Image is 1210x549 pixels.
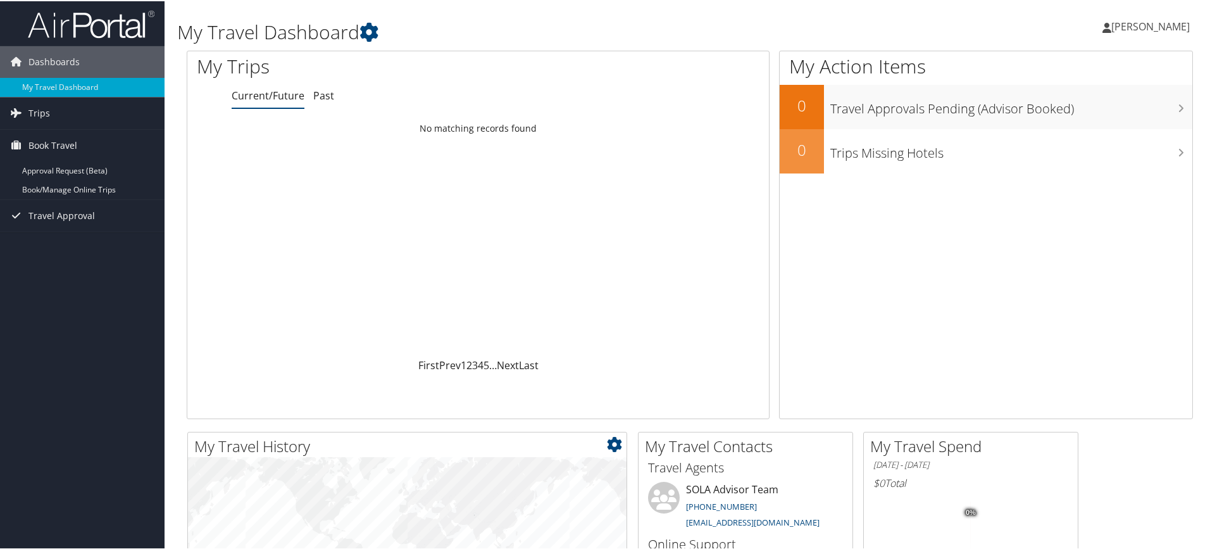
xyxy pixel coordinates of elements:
[642,481,849,533] li: SOLA Advisor Team
[489,357,497,371] span: …
[780,84,1192,128] a: 0Travel Approvals Pending (Advisor Booked)
[966,508,976,515] tspan: 0%
[194,434,627,456] h2: My Travel History
[780,128,1192,172] a: 0Trips Missing Hotels
[780,138,824,160] h2: 0
[519,357,539,371] a: Last
[780,94,824,115] h2: 0
[497,357,519,371] a: Next
[686,515,820,527] a: [EMAIL_ADDRESS][DOMAIN_NAME]
[28,96,50,128] span: Trips
[873,475,1068,489] h6: Total
[28,129,77,160] span: Book Travel
[645,434,852,456] h2: My Travel Contacts
[870,434,1078,456] h2: My Travel Spend
[439,357,461,371] a: Prev
[28,45,80,77] span: Dashboards
[780,52,1192,79] h1: My Action Items
[873,458,1068,470] h6: [DATE] - [DATE]
[483,357,489,371] a: 5
[472,357,478,371] a: 3
[830,92,1192,117] h3: Travel Approvals Pending (Advisor Booked)
[28,8,154,38] img: airportal-logo.png
[313,87,334,101] a: Past
[461,357,466,371] a: 1
[830,137,1192,161] h3: Trips Missing Hotels
[232,87,304,101] a: Current/Future
[686,500,757,511] a: [PHONE_NUMBER]
[478,357,483,371] a: 4
[1111,18,1190,32] span: [PERSON_NAME]
[177,18,861,44] h1: My Travel Dashboard
[466,357,472,371] a: 2
[418,357,439,371] a: First
[197,52,517,79] h1: My Trips
[648,458,843,476] h3: Travel Agents
[873,475,885,489] span: $0
[28,199,95,230] span: Travel Approval
[1102,6,1202,44] a: [PERSON_NAME]
[187,116,769,139] td: No matching records found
